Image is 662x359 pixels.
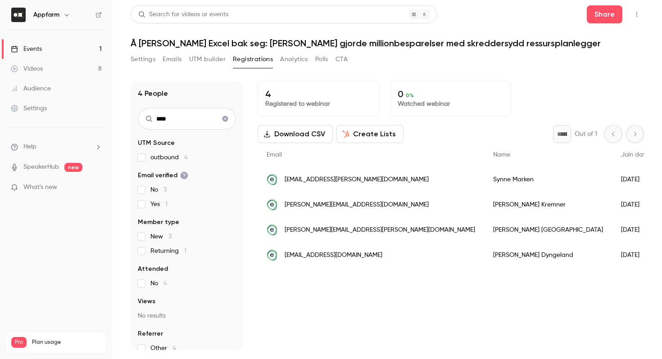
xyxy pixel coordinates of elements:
span: 4 [163,280,167,287]
p: 0 [398,89,504,99]
div: Settings [11,104,47,113]
div: [PERSON_NAME] [GEOGRAPHIC_DATA] [484,217,612,242]
span: Views [138,297,155,306]
span: 4 [184,154,188,161]
div: [DATE] [612,167,658,192]
span: UTM Source [138,139,175,148]
button: Registrations [233,52,273,67]
button: Polls [315,52,328,67]
span: Email [267,152,282,158]
div: [PERSON_NAME] Dyngeland [484,242,612,268]
button: Settings [131,52,155,67]
img: eviny.no [267,250,277,260]
p: 4 [265,89,372,99]
h6: Appfarm [33,10,59,19]
div: Synne Marken [484,167,612,192]
button: Emails [163,52,181,67]
button: Clear search [218,112,232,126]
span: Pro [11,337,27,348]
span: Email verified [138,171,188,180]
img: eviny.no [267,224,277,235]
img: eviny.no [267,199,277,210]
a: SpeakerHub [23,162,59,172]
h1: 4 People [138,88,168,99]
span: Name [493,152,510,158]
div: [DATE] [612,217,658,242]
button: Create Lists [336,125,404,143]
span: What's new [23,183,57,192]
span: 3 [168,233,172,240]
span: 3 [163,187,167,193]
div: [PERSON_NAME] Kremner [484,192,612,217]
img: eviny.no [267,174,277,185]
span: No [150,279,167,288]
span: Referrer [138,329,163,338]
p: Watched webinar [398,99,504,108]
span: Other [150,344,176,353]
div: Events [11,45,42,54]
p: Out of 1 [575,130,597,139]
button: Share [587,5,622,23]
span: Help [23,142,36,152]
p: No results [138,311,236,320]
p: Registered to webinar [265,99,372,108]
span: Attended [138,265,168,274]
span: [EMAIL_ADDRESS][PERSON_NAME][DOMAIN_NAME] [285,175,429,184]
iframe: Noticeable Trigger [91,184,102,192]
span: Returning [150,247,186,256]
span: Member type [138,218,179,227]
button: CTA [336,52,348,67]
span: 1 [165,201,168,207]
span: Plan usage [32,339,101,346]
div: [DATE] [612,242,658,268]
button: Download CSV [258,125,333,143]
button: UTM builder [189,52,226,67]
span: [EMAIL_ADDRESS][DOMAIN_NAME] [285,251,382,260]
span: No [150,185,167,194]
span: [PERSON_NAME][EMAIL_ADDRESS][DOMAIN_NAME] [285,200,429,210]
div: Audience [11,84,51,93]
img: Appfarm [11,8,26,22]
span: Yes [150,200,168,209]
span: Join date [621,152,649,158]
span: outbound [150,153,188,162]
span: 0 % [406,92,414,99]
section: facet-groups [138,139,236,353]
span: [PERSON_NAME][EMAIL_ADDRESS][PERSON_NAME][DOMAIN_NAME] [285,225,475,235]
span: 4 [172,345,176,351]
div: Search for videos or events [138,10,228,19]
div: [DATE] [612,192,658,217]
span: 1 [184,248,186,254]
span: New [150,232,172,241]
button: Analytics [280,52,308,67]
span: new [64,163,82,172]
li: help-dropdown-opener [11,142,102,152]
h1: Å [PERSON_NAME] Excel bak seg: [PERSON_NAME] gjorde millionbesparelser med skreddersydd ressurspl... [131,38,644,49]
div: Videos [11,64,43,73]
